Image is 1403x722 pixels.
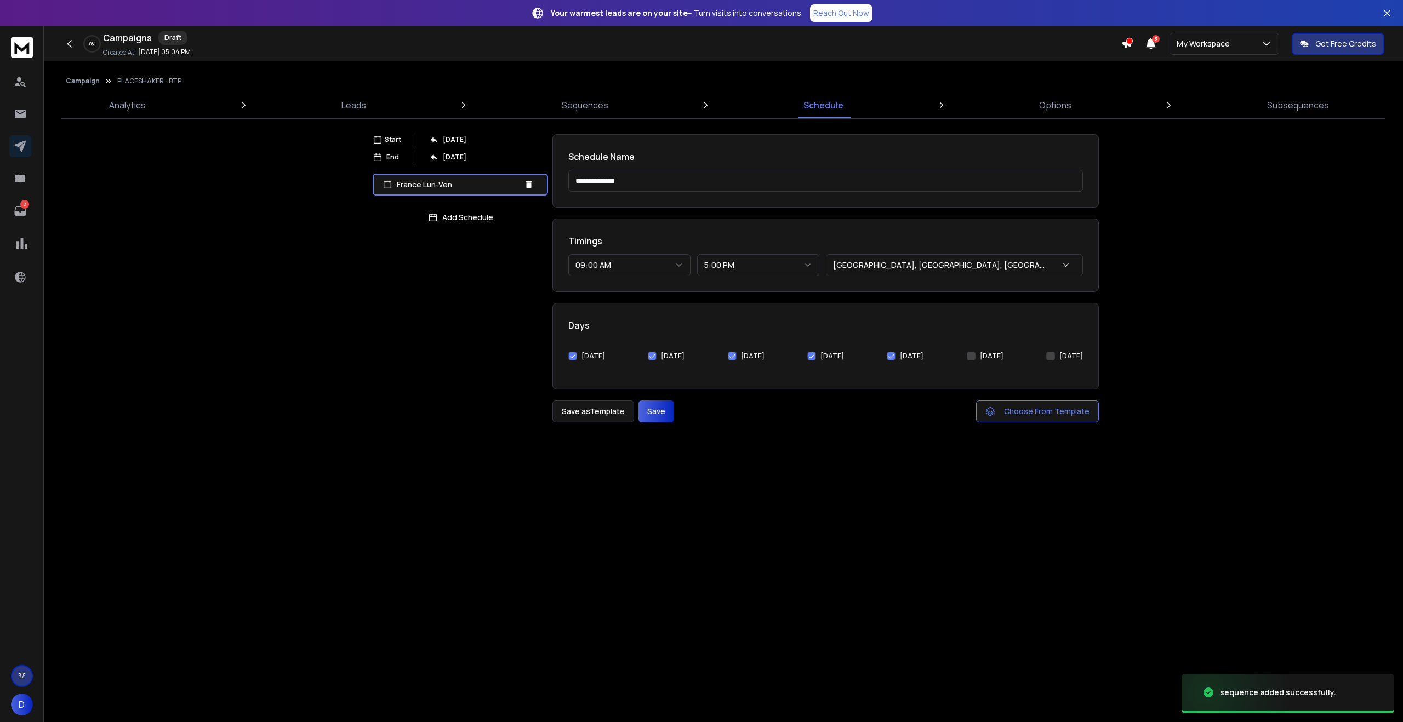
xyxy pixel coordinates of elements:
div: Mots-clés [136,65,168,72]
p: 2 [20,200,29,209]
div: Domaine [56,65,84,72]
a: Schedule [797,92,850,118]
p: Subsequences [1267,99,1329,112]
p: Analytics [109,99,146,112]
p: Schedule [803,99,843,112]
label: [DATE] [1059,352,1083,360]
label: [DATE] [900,352,923,360]
div: sequence added successfully. [1220,687,1336,698]
button: Save [638,400,674,422]
p: [GEOGRAPHIC_DATA], [GEOGRAPHIC_DATA], [GEOGRAPHIC_DATA], [GEOGRAPHIC_DATA] (UTC+2:00) [833,260,1052,271]
label: [DATE] [661,352,685,360]
img: tab_domain_overview_orange.svg [44,64,53,72]
label: [DATE] [980,352,1003,360]
h1: Schedule Name [568,150,1083,163]
a: Analytics [102,92,152,118]
a: Options [1033,92,1078,118]
button: Add Schedule [373,207,548,228]
p: My Workspace [1177,38,1234,49]
div: v 4.0.25 [31,18,54,26]
h1: Days [568,319,1083,332]
a: Subsequences [1261,92,1336,118]
p: Options [1039,99,1071,112]
p: 0 % [89,41,95,47]
p: [DATE] [443,135,466,144]
p: [DATE] [443,153,466,162]
p: – Turn visits into conversations [551,8,801,19]
img: logo [11,37,33,58]
a: Sequences [555,92,615,118]
img: tab_keywords_by_traffic_grey.svg [124,64,133,72]
p: Sequences [562,99,608,112]
p: [DATE] 05:04 PM [138,48,191,56]
h1: Campaigns [103,31,152,44]
p: PLACESHAKER - BTP [117,77,181,85]
label: [DATE] [581,352,605,360]
button: D [11,694,33,715]
div: Domaine: [URL] [28,28,81,37]
label: [DATE] [820,352,844,360]
p: Get Free Credits [1315,38,1376,49]
button: Choose From Template [976,400,1099,422]
span: Choose From Template [1004,406,1090,417]
strong: Your warmest leads are on your site [551,8,688,18]
button: 5:00 PM [697,254,819,276]
img: website_grey.svg [18,28,26,37]
span: 3 [1152,35,1160,43]
label: [DATE] [741,352,765,360]
div: Draft [158,31,187,45]
a: Leads [335,92,373,118]
p: Reach Out Now [813,8,869,19]
p: Leads [341,99,366,112]
p: End [386,153,399,162]
p: France Lun-Ven [397,179,520,190]
button: Save asTemplate [552,400,634,422]
button: 09:00 AM [568,254,691,276]
p: Created At: [103,48,136,57]
img: logo_orange.svg [18,18,26,26]
button: Campaign [66,77,100,85]
a: Reach Out Now [810,4,872,22]
button: Get Free Credits [1292,33,1384,55]
a: 2 [9,200,31,222]
h1: Timings [568,234,1083,248]
p: Start [385,135,401,144]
